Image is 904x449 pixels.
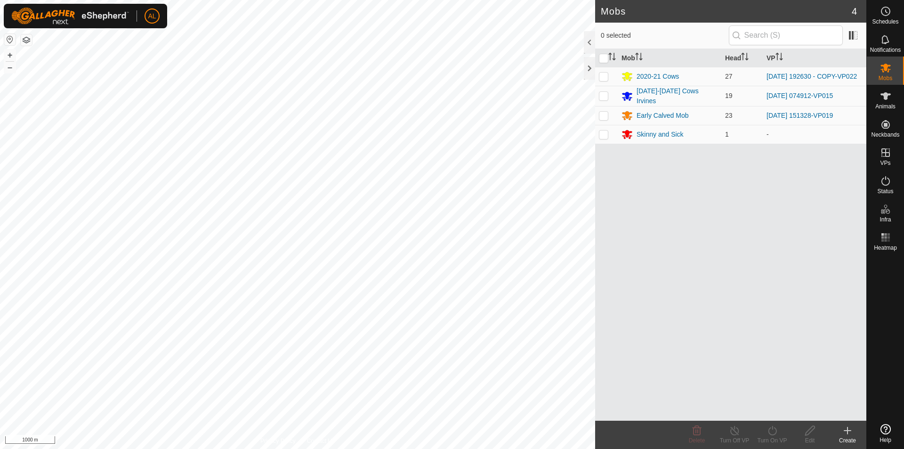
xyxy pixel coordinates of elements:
button: + [4,49,16,61]
span: Schedules [872,19,898,24]
span: Status [877,188,893,194]
img: Gallagher Logo [11,8,129,24]
span: AL [148,11,156,21]
span: 4 [852,4,857,18]
button: Map Layers [21,34,32,46]
a: [DATE] 192630 - COPY-VP022 [767,73,857,80]
span: 27 [725,73,733,80]
span: 1 [725,131,729,138]
a: [DATE] 074912-VP015 [767,92,833,99]
p-sorticon: Activate to sort [635,54,643,62]
td: - [763,125,866,144]
span: Mobs [879,75,892,81]
button: – [4,62,16,73]
th: Mob [618,49,721,67]
div: Early Calved Mob [637,111,689,121]
span: Animals [875,104,896,109]
span: Infra [880,217,891,222]
div: [DATE]-[DATE] Cows Irvines [637,86,718,106]
a: Privacy Policy [260,437,296,445]
p-sorticon: Activate to sort [741,54,749,62]
a: Contact Us [307,437,335,445]
span: 19 [725,92,733,99]
span: Notifications [870,47,901,53]
span: VPs [880,160,890,166]
div: Edit [791,436,829,445]
span: Heatmap [874,245,897,251]
th: Head [721,49,763,67]
span: 0 selected [601,31,729,41]
span: Help [880,437,891,443]
p-sorticon: Activate to sort [775,54,783,62]
th: VP [763,49,866,67]
p-sorticon: Activate to sort [608,54,616,62]
span: Delete [689,437,705,444]
a: [DATE] 151328-VP019 [767,112,833,119]
span: Neckbands [871,132,899,138]
div: 2020-21 Cows [637,72,679,82]
a: Help [867,420,904,447]
div: Create [829,436,866,445]
div: Turn On VP [753,436,791,445]
input: Search (S) [729,25,843,45]
span: 23 [725,112,733,119]
h2: Mobs [601,6,852,17]
div: Skinny and Sick [637,130,684,139]
button: Reset Map [4,34,16,45]
div: Turn Off VP [716,436,753,445]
